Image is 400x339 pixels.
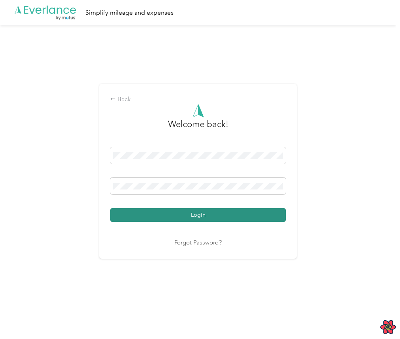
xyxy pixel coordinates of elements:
button: Open React Query Devtools [380,319,396,335]
button: Login [110,208,286,222]
h3: greeting [168,117,228,139]
div: Simplify mileage and expenses [85,8,174,18]
a: Forgot Password? [174,239,222,248]
div: Back [110,95,286,104]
